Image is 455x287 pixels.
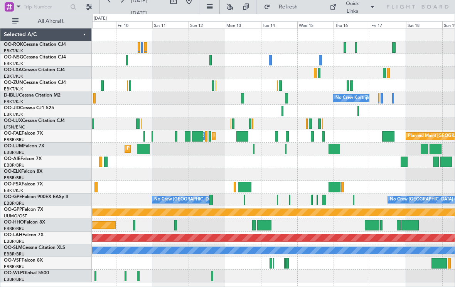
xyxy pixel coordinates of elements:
[4,220,45,225] a: OO-HHOFalcon 8X
[4,207,22,212] span: OO-GPP
[4,239,25,244] a: EBBR/BRU
[4,245,65,250] a: OO-SLMCessna Citation XLS
[225,21,261,28] div: Mon 13
[4,220,24,225] span: OO-HHO
[4,200,25,206] a: EBBR/BRU
[406,21,442,28] div: Sat 18
[4,175,25,181] a: EBBR/BRU
[4,264,25,270] a: EBBR/BRU
[4,213,27,219] a: UUMO/OSF
[370,21,406,28] div: Fri 17
[4,106,54,110] a: OO-JIDCessna CJ1 525
[4,106,20,110] span: OO-JID
[4,271,49,275] a: OO-WLPGlobal 5500
[152,21,189,28] div: Sat 11
[80,21,116,28] div: Thu 9
[4,169,21,174] span: OO-ELK
[4,68,22,72] span: OO-LXA
[4,144,23,149] span: OO-LUM
[4,157,42,161] a: OO-AIEFalcon 7X
[4,195,22,199] span: OO-GPE
[4,93,19,98] span: D-IBLU
[4,157,20,161] span: OO-AIE
[4,112,23,117] a: EBKT/KJK
[4,73,23,79] a: EBKT/KJK
[4,131,22,136] span: OO-FAE
[4,162,25,168] a: EBBR/BRU
[4,182,22,187] span: OO-FSX
[4,271,23,275] span: OO-WLP
[4,80,23,85] span: OO-ZUN
[4,118,65,123] a: OO-LUXCessna Citation CJ4
[189,21,225,28] div: Sun 12
[8,15,84,27] button: All Aircraft
[154,194,283,205] div: No Crew [GEOGRAPHIC_DATA] ([GEOGRAPHIC_DATA] National)
[4,124,25,130] a: LFSN/ENC
[4,188,23,194] a: EBKT/KJK
[4,169,42,174] a: OO-ELKFalcon 8X
[24,1,68,13] input: Trip Number
[297,21,334,28] div: Wed 15
[4,144,44,149] a: OO-LUMFalcon 7X
[261,21,297,28] div: Tue 14
[20,18,81,24] span: All Aircraft
[94,15,107,22] div: [DATE]
[4,48,23,54] a: EBKT/KJK
[4,258,43,263] a: OO-VSFFalcon 8X
[4,86,23,92] a: EBKT/KJK
[4,150,25,155] a: EBBR/BRU
[4,55,23,60] span: OO-NSG
[214,130,282,142] div: Planned Maint Melsbroek Air Base
[326,1,379,13] button: Quick Links
[260,1,307,13] button: Refresh
[4,233,44,237] a: OO-LAHFalcon 7X
[116,21,152,28] div: Fri 10
[127,143,266,155] div: Planned Maint [GEOGRAPHIC_DATA] ([GEOGRAPHIC_DATA] National)
[334,21,370,28] div: Thu 16
[4,68,65,72] a: OO-LXACessna Citation CJ4
[4,226,25,232] a: EBBR/BRU
[272,4,304,10] span: Refresh
[4,207,43,212] a: OO-GPPFalcon 7X
[4,93,61,98] a: D-IBLUCessna Citation M2
[4,61,23,67] a: EBKT/KJK
[4,42,23,47] span: OO-ROK
[4,99,23,105] a: EBKT/KJK
[4,118,22,123] span: OO-LUX
[4,182,43,187] a: OO-FSXFalcon 7X
[4,55,66,60] a: OO-NSGCessna Citation CJ4
[335,92,415,104] div: No Crew Kortrijk-[GEOGRAPHIC_DATA]
[4,42,66,47] a: OO-ROKCessna Citation CJ4
[4,251,25,257] a: EBBR/BRU
[4,131,43,136] a: OO-FAEFalcon 7X
[4,258,22,263] span: OO-VSF
[4,195,68,199] a: OO-GPEFalcon 900EX EASy II
[4,137,25,143] a: EBBR/BRU
[4,80,66,85] a: OO-ZUNCessna Citation CJ4
[4,277,25,282] a: EBBR/BRU
[4,245,22,250] span: OO-SLM
[4,233,22,237] span: OO-LAH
